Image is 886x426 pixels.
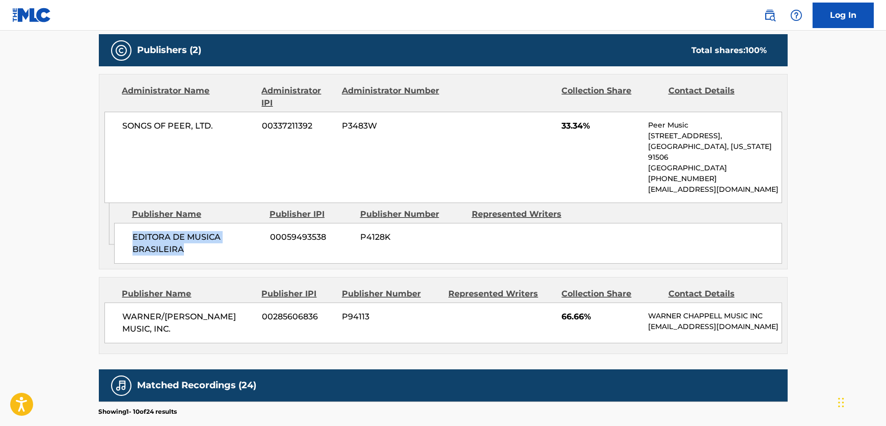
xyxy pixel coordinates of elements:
div: Collection Share [561,288,660,300]
p: Showing 1 - 10 of 24 results [99,407,177,416]
div: Represented Writers [472,208,576,220]
div: Publisher IPI [270,208,353,220]
p: [EMAIL_ADDRESS][DOMAIN_NAME] [648,321,781,332]
span: 00285606836 [262,311,334,323]
p: [STREET_ADDRESS], [648,131,781,141]
div: Publisher Number [360,208,464,220]
img: Matched Recordings [115,380,127,392]
div: Collection Share [561,85,660,109]
div: Contact Details [668,85,767,109]
span: 00337211392 [262,120,334,132]
h5: Publishers (2) [138,44,202,56]
p: [PHONE_NUMBER] [648,173,781,184]
div: Administrator IPI [262,85,334,109]
p: [GEOGRAPHIC_DATA] [648,163,781,173]
span: P3483W [342,120,441,132]
span: P4128K [360,231,464,243]
div: Contact Details [668,288,767,300]
div: Administrator Number [342,85,441,109]
span: SONGS OF PEER, LTD. [123,120,255,132]
p: [GEOGRAPHIC_DATA], [US_STATE] 91506 [648,141,781,163]
span: 100 % [746,45,767,55]
p: WARNER CHAPPELL MUSIC INC [648,311,781,321]
iframe: Chat Widget [835,377,886,426]
img: MLC Logo [12,8,51,22]
span: P94113 [342,311,441,323]
div: Represented Writers [448,288,554,300]
p: Peer Music [648,120,781,131]
div: Help [786,5,807,26]
span: WARNER/[PERSON_NAME] MUSIC, INC. [123,311,255,335]
h5: Matched Recordings (24) [138,380,257,391]
div: Publisher Number [342,288,441,300]
a: Public Search [760,5,780,26]
img: search [764,9,776,21]
div: Publisher Name [132,208,262,220]
img: Publishers [115,44,127,57]
div: Administrator Name [122,85,254,109]
img: help [790,9,802,21]
div: Drag [838,387,844,418]
span: 00059493538 [270,231,353,243]
a: Log In [813,3,874,28]
span: EDITORA DE MUSICA BRASILEIRA [132,231,262,256]
p: [EMAIL_ADDRESS][DOMAIN_NAME] [648,184,781,195]
div: Publisher IPI [262,288,334,300]
div: Publisher Name [122,288,254,300]
div: Total shares: [692,44,767,57]
span: 66.66% [561,311,640,323]
span: 33.34% [561,120,640,132]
